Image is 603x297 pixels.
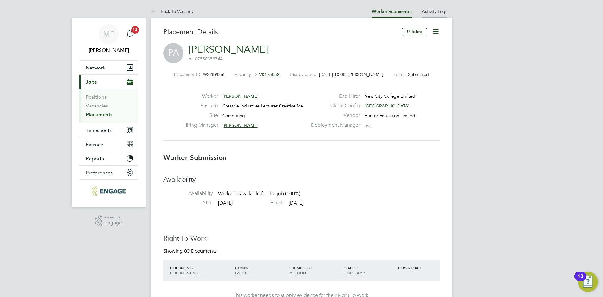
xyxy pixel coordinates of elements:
span: Worker is available for the job (100%) [218,190,300,197]
span: PA [163,43,183,63]
span: Computing [222,113,245,118]
span: [DATE] 10:00 - [319,72,348,77]
span: New City College Limited [364,93,415,99]
label: Worker [183,93,218,100]
span: V0175052 [259,72,280,77]
span: / [310,265,312,270]
span: TIMESTAMP [344,270,365,275]
img: huntereducation-logo-retina.png [92,186,125,196]
a: Vacancies [86,103,108,109]
button: Finance [79,137,138,151]
span: Finance [86,141,103,147]
h3: Right To Work [163,234,440,243]
button: Reports [79,151,138,165]
a: Placements [86,112,112,118]
label: Hiring Manager [183,122,218,129]
span: [DATE] [218,200,233,206]
label: Availability [163,190,213,197]
span: [PERSON_NAME] [222,123,258,128]
span: Network [86,65,106,71]
div: DOWNLOAD [396,262,440,273]
span: DOCUMENT NO. [170,270,199,275]
a: Powered byEngage [95,215,122,227]
span: Powered by [104,215,122,220]
a: Back To Vacancy [151,8,193,14]
div: EXPIRY [233,262,288,278]
div: Jobs [79,89,138,123]
label: End Hirer [307,93,360,100]
span: Mark Ford [79,47,138,54]
div: SUBMITTED [288,262,342,278]
a: Positions [86,94,106,100]
div: STATUS [342,262,396,278]
span: n/a [364,123,371,128]
span: Preferences [86,170,113,176]
a: Go to home page [79,186,138,196]
label: Start [163,200,213,206]
h3: Placement Details [163,28,397,37]
label: Vacancy ID [235,72,257,77]
span: / [192,265,193,270]
label: Vendor [307,112,360,119]
label: Status [393,72,405,77]
b: Worker Submission [163,153,227,162]
label: Finish [234,200,284,206]
span: Reports [86,156,104,162]
span: [DATE] [289,200,303,206]
button: Preferences [79,166,138,179]
button: Timesheets [79,123,138,137]
div: 13 [578,276,583,284]
a: Worker Submission [372,9,412,14]
nav: Main navigation [72,18,146,207]
label: Site [183,112,218,119]
span: Submitted [408,72,429,77]
span: Engage [104,220,122,226]
div: DOCUMENT [168,262,233,278]
label: Deployment Manager [307,122,360,129]
span: 13 [131,26,139,34]
label: Last Updated [290,72,317,77]
div: Showing [163,248,218,255]
span: / [247,265,248,270]
label: Client Config [307,102,360,109]
span: Jobs [86,79,97,85]
span: [GEOGRAPHIC_DATA] [364,103,410,109]
span: MF [103,30,114,38]
span: ISSUED [235,270,248,275]
h3: Availability [163,175,440,184]
span: [PERSON_NAME] [222,93,258,99]
button: Jobs [79,75,138,89]
span: Hunter Education Limited [364,113,415,118]
a: 13 [123,24,136,44]
a: Activity Logs [422,8,447,14]
span: WS289056 [203,72,225,77]
span: 00 Documents [184,248,217,254]
span: m: 07550359744 [189,56,223,62]
span: Timesheets [86,127,112,133]
span: METHOD [289,270,306,275]
button: Open Resource Center, 13 new notifications [578,272,598,292]
label: Placement ID [174,72,200,77]
span: Creative Industries Lecturer Creative Me… [222,103,307,109]
span: / [356,265,358,270]
label: Position [183,102,218,109]
a: MF[PERSON_NAME] [79,24,138,54]
button: Unfollow [402,28,427,36]
span: [PERSON_NAME] [348,72,383,77]
button: Network [79,61,138,74]
a: [PERSON_NAME] [189,43,268,56]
